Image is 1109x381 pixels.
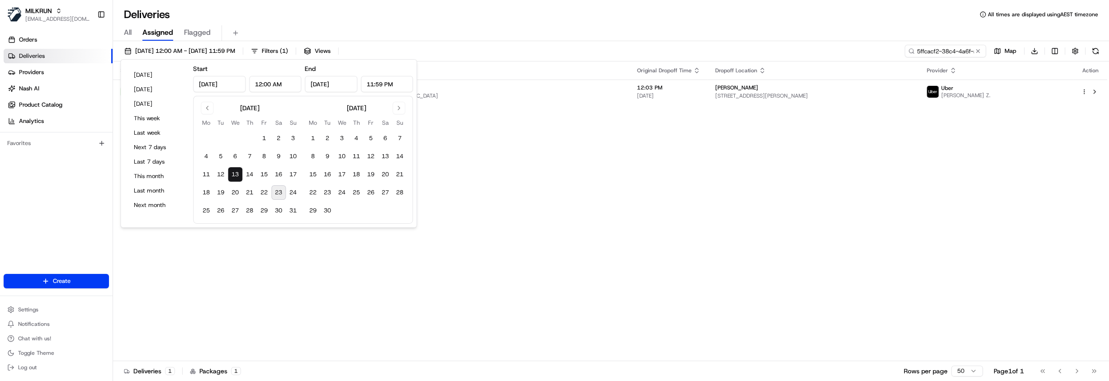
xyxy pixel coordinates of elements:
button: Filters(1) [247,45,292,57]
span: Original Dropoff Time [637,67,691,74]
span: All times are displayed using AEST timezone [988,11,1098,18]
img: 1736555255976-a54dd68f-1ca7-489b-9aae-adbdc363a1c4 [9,86,25,103]
button: 17 [286,167,300,182]
button: 4 [199,149,213,164]
button: 24 [286,185,300,200]
a: 💻API Documentation [73,198,149,215]
button: 4 [349,131,363,146]
button: 2 [271,131,286,146]
img: uber-new-logo.jpeg [927,86,939,98]
span: Log out [18,364,37,371]
span: 12:03 PM [637,84,700,91]
button: 19 [213,185,228,200]
button: [DATE] 12:00 AM - [DATE] 11:59 PM [120,45,239,57]
img: MILKRUN [7,7,22,22]
th: Monday [306,118,320,127]
div: Past conversations [9,118,61,125]
button: 22 [306,185,320,200]
div: Deliveries [124,367,175,376]
span: Orders [19,36,37,44]
img: 8016278978528_b943e370aa5ada12b00a_72.png [19,86,35,103]
th: Thursday [349,118,363,127]
button: 14 [392,149,407,164]
button: Go to previous month [201,102,213,114]
div: [DATE] [240,103,260,113]
button: MILKRUNMILKRUN[EMAIL_ADDRESS][DOMAIN_NAME] [4,4,94,25]
span: MILKRUN [25,6,52,15]
button: 5 [363,131,378,146]
button: 30 [271,203,286,218]
button: Map [990,45,1020,57]
button: 25 [199,203,213,218]
button: 1 [306,131,320,146]
span: Deliveries [19,52,45,60]
button: [DATE] [130,69,184,81]
th: Friday [363,118,378,127]
button: 28 [392,185,407,200]
button: 28 [242,203,257,218]
th: Wednesday [228,118,242,127]
button: 13 [228,167,242,182]
span: [DATE] 12:00 AM - [DATE] 11:59 PM [135,47,235,55]
p: Welcome 👋 [9,36,165,51]
p: Rows per page [904,367,948,376]
button: See all [140,116,165,127]
button: 26 [363,185,378,200]
th: Wednesday [335,118,349,127]
button: 18 [199,185,213,200]
button: 6 [228,149,242,164]
th: Saturday [271,118,286,127]
button: Settings [4,303,109,316]
span: Pylon [90,224,109,231]
button: 25 [349,185,363,200]
input: Type to search [905,45,986,57]
button: 9 [271,149,286,164]
div: 1 [231,367,241,375]
span: Providers [19,68,44,76]
button: 13 [378,149,392,164]
span: Nash AI [19,85,39,93]
button: 15 [257,167,271,182]
span: Product Catalog [19,101,62,109]
button: Refresh [1089,45,1102,57]
button: 11 [349,149,363,164]
button: 21 [242,185,257,200]
a: Powered byPylon [64,224,109,231]
div: We're available if you need us! [41,95,124,103]
a: Product Catalog [4,98,113,112]
button: 27 [228,203,242,218]
button: Go to next month [392,102,405,114]
span: Provider [926,67,948,74]
span: [PERSON_NAME] [28,140,73,147]
button: 5 [213,149,228,164]
button: Log out [4,361,109,374]
input: Time [361,76,413,92]
button: This month [130,170,184,183]
button: 27 [378,185,392,200]
button: Last week [130,127,184,139]
span: API Documentation [85,202,145,211]
button: 31 [286,203,300,218]
button: 12 [363,149,378,164]
button: 29 [306,203,320,218]
div: Page 1 of 1 [994,367,1024,376]
span: Settings [18,306,38,313]
button: 8 [306,149,320,164]
a: Orders [4,33,113,47]
span: [DATE] [80,140,99,147]
a: Providers [4,65,113,80]
th: Sunday [392,118,407,127]
button: Create [4,274,109,288]
label: End [305,65,316,73]
button: Last month [130,184,184,197]
button: 15 [306,167,320,182]
button: 10 [286,149,300,164]
span: All [124,27,132,38]
button: Chat with us! [4,332,109,345]
a: Nash AI [4,81,113,96]
button: [DATE] [130,83,184,96]
th: Saturday [378,118,392,127]
input: Date [305,76,357,92]
th: Tuesday [320,118,335,127]
button: 8 [257,149,271,164]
